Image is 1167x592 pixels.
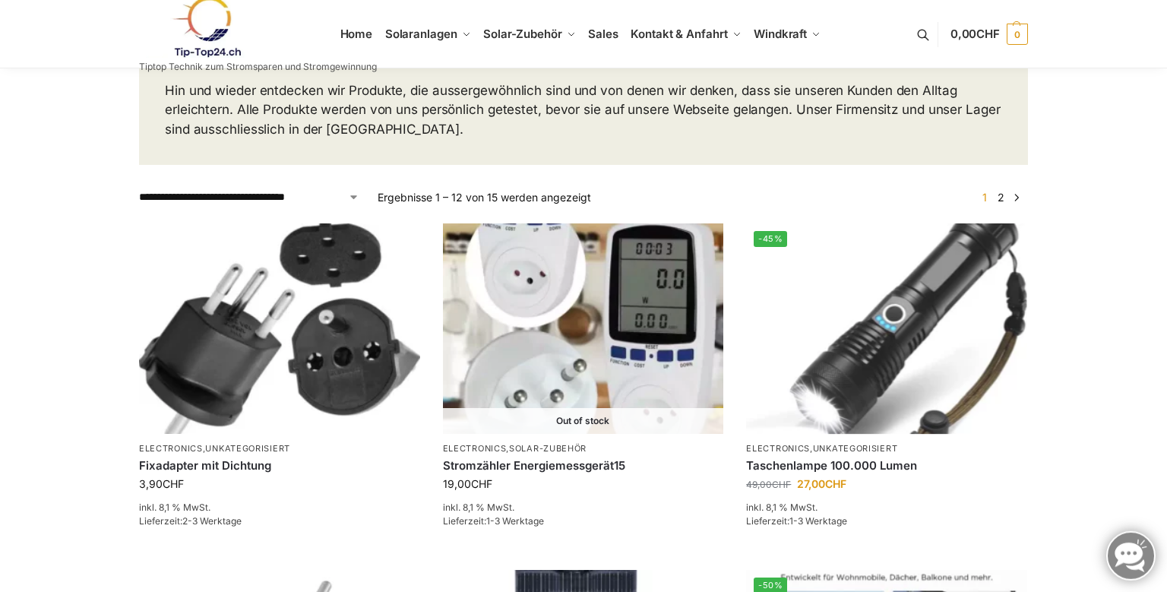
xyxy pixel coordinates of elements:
p: , [746,443,1027,454]
span: CHF [163,477,184,490]
p: Tiptop Technik zum Stromsparen und Stromgewinnung [139,62,377,71]
span: CHF [976,27,1000,41]
a: Unkategorisiert [205,443,290,454]
p: , [139,443,420,454]
a: Fixadapter mit Dichtung [139,458,420,473]
bdi: 3,90 [139,477,184,490]
span: Windkraft [754,27,807,41]
span: CHF [825,477,846,490]
img: Stromzähler Schweizer Stecker-2 [443,223,724,434]
a: Solar-Zubehör [509,443,587,454]
p: Hin und wieder entdecken wir Produkte, die aussergewöhnlich sind und von denen wir denken, dass s... [165,81,1002,140]
a: -45%Extrem Starke Taschenlampe [746,223,1027,434]
span: 1-3 Werktage [486,515,544,527]
span: Seite 1 [979,191,991,204]
p: , [443,443,724,454]
nav: Produkt-Seitennummerierung [973,189,1028,205]
bdi: 27,00 [797,477,846,490]
p: inkl. 8,1 % MwSt. [443,501,724,514]
bdi: 19,00 [443,477,492,490]
p: inkl. 8,1 % MwSt. [746,501,1027,514]
span: Lieferzeit: [746,515,847,527]
span: Lieferzeit: [139,515,242,527]
span: Sales [588,27,618,41]
span: Solar-Zubehör [483,27,562,41]
a: Taschenlampe 100.000 Lumen [746,458,1027,473]
a: Seite 2 [994,191,1008,204]
img: Extrem Starke Taschenlampe [746,223,1027,434]
span: Kontakt & Anfahrt [631,27,727,41]
a: Unkategorisiert [813,443,898,454]
a: Electronics [139,443,203,454]
span: CHF [471,477,492,490]
p: Ergebnisse 1 – 12 von 15 werden angezeigt [378,189,591,205]
a: → [1011,189,1023,205]
a: Out of stockStromzähler Schweizer Stecker-2 [443,223,724,434]
bdi: 49,00 [746,479,791,490]
img: Fixadapter mit Dichtung [139,223,420,434]
span: 1-3 Werktage [789,515,847,527]
select: Shop-Reihenfolge [139,189,359,205]
span: 0 [1007,24,1028,45]
a: Electronics [746,443,810,454]
span: 0,00 [950,27,1000,41]
span: Solaranlagen [385,27,457,41]
p: inkl. 8,1 % MwSt. [139,501,420,514]
span: 2-3 Werktage [182,515,242,527]
a: Electronics [443,443,507,454]
a: 0,00CHF 0 [950,11,1028,57]
span: CHF [772,479,791,490]
a: Stromzähler Energiemessgerät15 [443,458,724,473]
span: Lieferzeit: [443,515,544,527]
